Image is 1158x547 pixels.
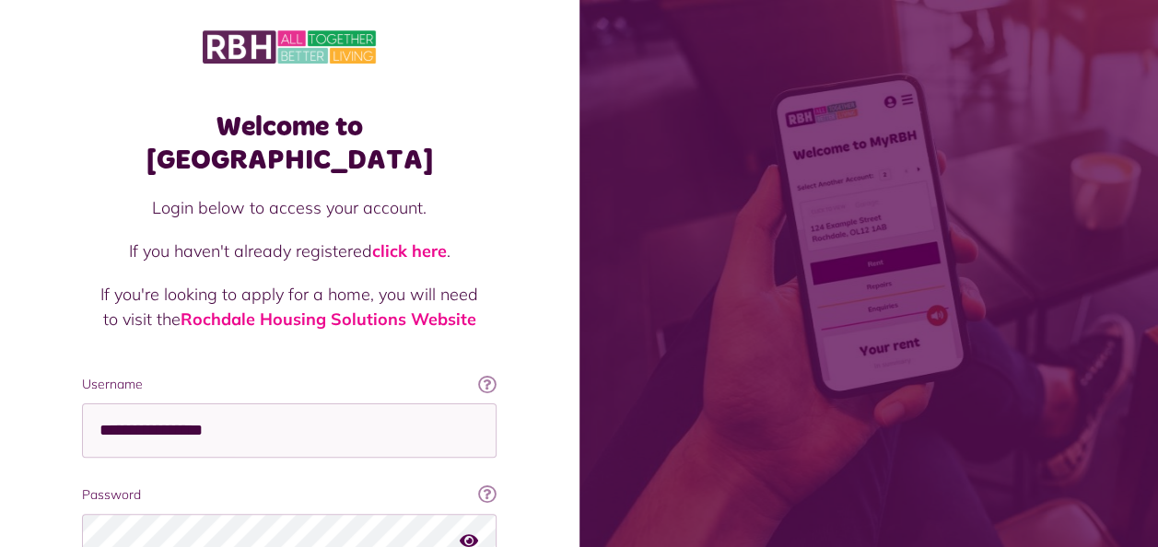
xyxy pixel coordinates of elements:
a: click here [372,240,447,262]
p: Login below to access your account. [100,195,478,220]
label: Password [82,485,497,505]
a: Rochdale Housing Solutions Website [181,308,476,330]
p: If you're looking to apply for a home, you will need to visit the [100,282,478,332]
img: MyRBH [203,28,376,66]
p: If you haven't already registered . [100,239,478,263]
label: Username [82,375,497,394]
h1: Welcome to [GEOGRAPHIC_DATA] [82,111,497,177]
